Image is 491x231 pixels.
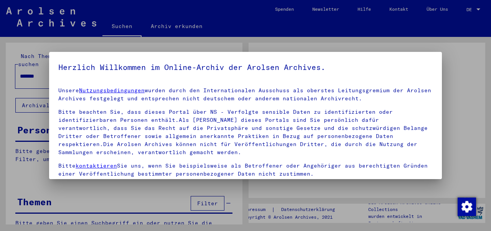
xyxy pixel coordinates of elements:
div: Zustimmung ändern [457,197,476,216]
a: kontaktieren [76,162,117,169]
h5: Herzlich Willkommen im Online-Archiv der Arolsen Archives. [58,61,433,73]
p: Unsere wurden durch den Internationalen Ausschuss als oberstes Leitungsgremium der Arolsen Archiv... [58,86,433,103]
p: Bitte Sie uns, wenn Sie beispielsweise als Betroffener oder Angehöriger aus berechtigten Gründen ... [58,162,433,178]
p: Bitte beachten Sie, dass dieses Portal über NS - Verfolgte sensible Daten zu identifizierten oder... [58,108,433,156]
a: Nutzungsbedingungen [79,87,145,94]
img: Zustimmung ändern [458,198,476,216]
